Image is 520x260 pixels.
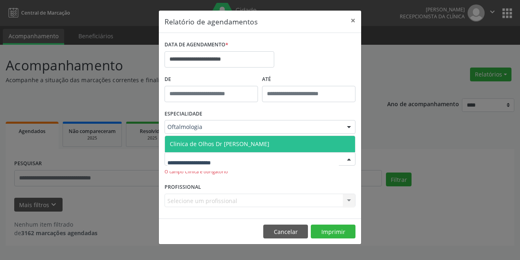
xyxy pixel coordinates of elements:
[262,73,355,86] label: ATÉ
[311,225,355,238] button: Imprimir
[165,181,201,194] label: PROFISSIONAL
[170,140,269,148] span: Clinica de Olhos Dr [PERSON_NAME]
[165,39,228,51] label: DATA DE AGENDAMENTO
[165,16,258,27] h5: Relatório de agendamentos
[165,73,258,86] label: De
[167,123,339,131] span: Oftalmologia
[165,108,202,120] label: ESPECIALIDADE
[165,168,355,175] div: O campo Clínica é obrigatório
[263,225,308,238] button: Cancelar
[345,11,361,31] button: Close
